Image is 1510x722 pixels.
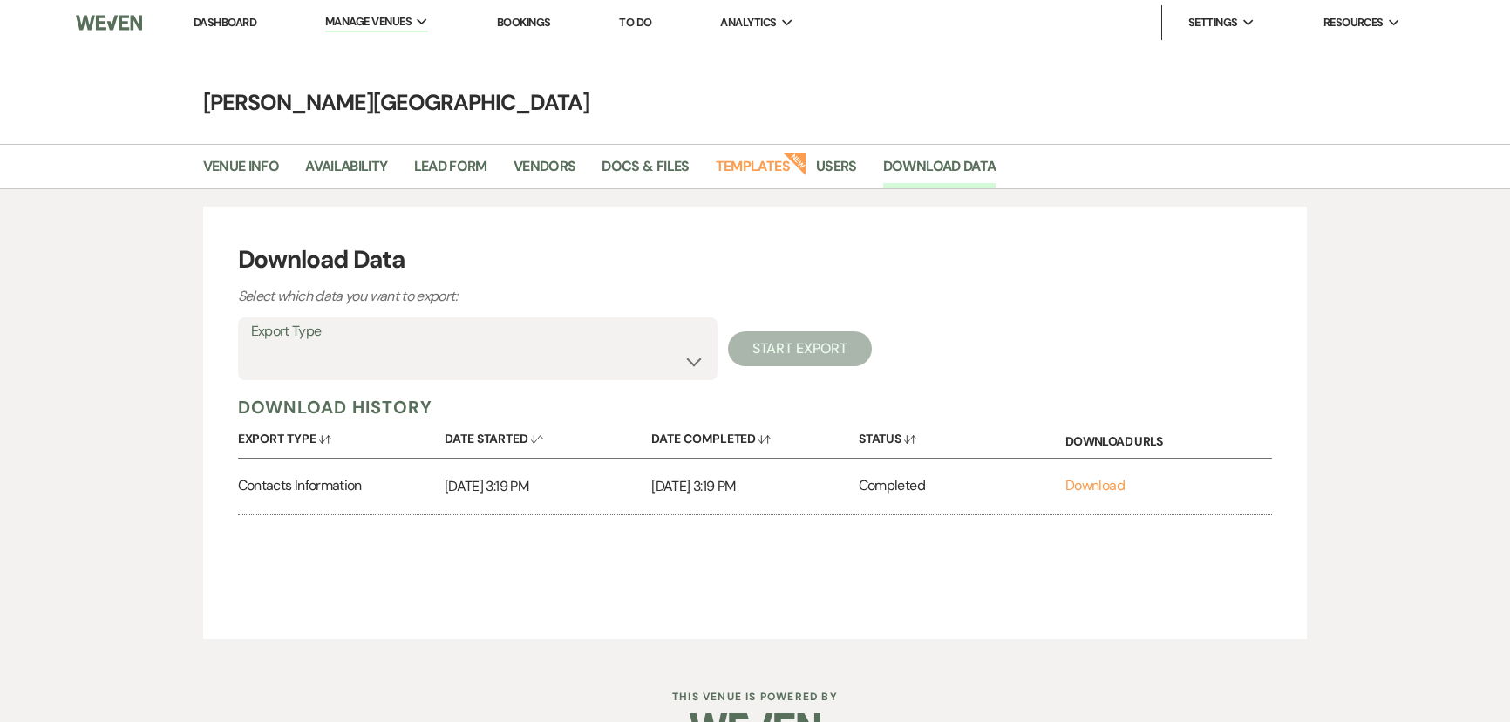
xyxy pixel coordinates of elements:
p: Select which data you want to export: [238,285,848,308]
p: [DATE] 3:19 PM [651,475,858,498]
h4: [PERSON_NAME][GEOGRAPHIC_DATA] [127,87,1383,118]
h3: Download Data [238,242,1273,278]
span: Resources [1323,14,1384,31]
a: Docs & Files [602,155,689,188]
div: Completed [859,459,1065,514]
span: Settings [1188,14,1238,31]
button: Date Completed [651,419,858,453]
a: Lead Form [414,155,487,188]
button: Status [859,419,1065,453]
button: Export Type [238,419,445,453]
span: Manage Venues [325,13,412,31]
a: Bookings [497,15,551,30]
a: Availability [305,155,387,188]
div: Contacts Information [238,459,445,514]
a: Dashboard [194,15,256,30]
img: Weven Logo [76,4,142,41]
label: Export Type [251,319,704,344]
a: Download [1065,476,1125,494]
p: [DATE] 3:19 PM [445,475,651,498]
button: Date Started [445,419,651,453]
a: To Do [619,15,651,30]
h5: Download History [238,396,1273,419]
strong: New [783,151,807,175]
button: Start Export [728,331,872,366]
span: Analytics [720,14,776,31]
a: Download Data [883,155,996,188]
div: Download URLs [1065,419,1272,458]
a: Vendors [514,155,576,188]
a: Venue Info [203,155,280,188]
a: Users [816,155,857,188]
a: Templates [716,155,790,188]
